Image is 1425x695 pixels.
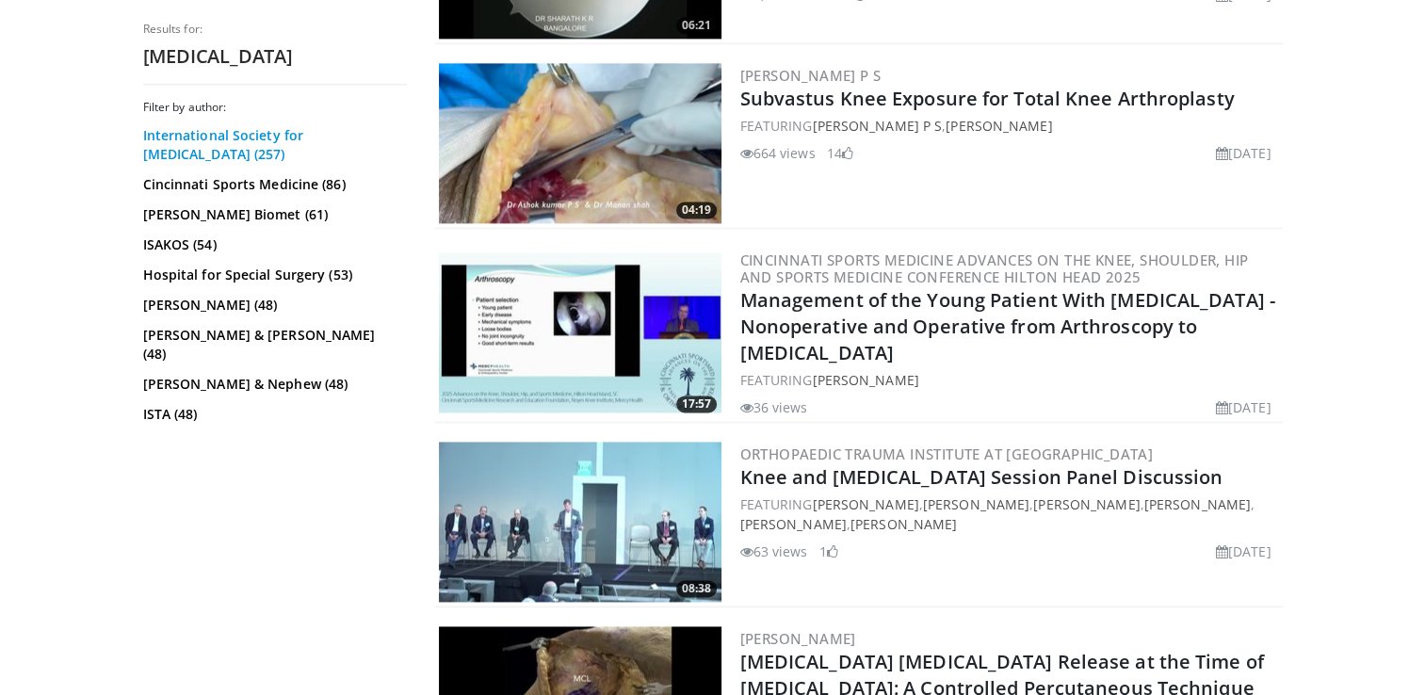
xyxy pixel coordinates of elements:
[850,515,957,533] a: [PERSON_NAME]
[439,442,721,602] a: 08:38
[740,629,856,648] a: [PERSON_NAME]
[740,370,1279,390] div: FEATURING
[812,495,918,513] a: [PERSON_NAME]
[740,116,1279,136] div: FEATURING ,
[923,495,1029,513] a: [PERSON_NAME]
[143,126,402,164] a: International Society for [MEDICAL_DATA] (257)
[676,396,717,412] span: 17:57
[740,66,882,85] a: [PERSON_NAME] P S
[439,252,721,412] a: 17:57
[1216,143,1271,163] li: [DATE]
[740,541,808,561] li: 63 views
[439,63,721,223] a: 04:19
[676,580,717,597] span: 08:38
[143,44,407,69] h2: [MEDICAL_DATA]
[740,251,1249,286] a: Cincinnati Sports Medicine Advances on the Knee, Shoulder, Hip and Sports Medicine Conference Hil...
[819,541,838,561] li: 1
[143,100,407,115] h3: Filter by author:
[143,326,402,364] a: [PERSON_NAME] & [PERSON_NAME] (48)
[740,86,1235,111] a: Subvastus Knee Exposure for Total Knee Arthroplasty
[812,117,942,135] a: [PERSON_NAME] P S
[740,397,808,417] li: 36 views
[676,202,717,218] span: 04:19
[1216,541,1271,561] li: [DATE]
[676,17,717,34] span: 06:21
[740,494,1279,534] div: FEATURING , , , , ,
[740,444,1154,463] a: Orthopaedic Trauma Institute at [GEOGRAPHIC_DATA]
[740,143,816,163] li: 664 views
[143,175,402,194] a: Cincinnati Sports Medicine (86)
[143,375,402,394] a: [PERSON_NAME] & Nephew (48)
[1216,397,1271,417] li: [DATE]
[1033,495,1140,513] a: [PERSON_NAME]
[740,287,1275,365] a: Management of the Young Patient With [MEDICAL_DATA] - Nonoperative and Operative from Arthroscopy...
[143,296,402,315] a: [PERSON_NAME] (48)
[143,235,402,254] a: ISAKOS (54)
[812,371,918,389] a: [PERSON_NAME]
[143,22,407,37] p: Results for:
[143,405,402,424] a: ISTA (48)
[1144,495,1251,513] a: [PERSON_NAME]
[740,464,1223,490] a: Knee and [MEDICAL_DATA] Session Panel Discussion
[827,143,853,163] li: 14
[439,252,721,412] img: ce8b5501-3cc5-449c-8229-8a2c7f330159.300x170_q85_crop-smart_upscale.jpg
[740,515,847,533] a: [PERSON_NAME]
[143,205,402,224] a: [PERSON_NAME] Biomet (61)
[439,442,721,602] img: 0011a29d-156f-4aaf-87b0-bea9279daa31.300x170_q85_crop-smart_upscale.jpg
[946,117,1052,135] a: [PERSON_NAME]
[143,266,402,284] a: Hospital for Special Surgery (53)
[439,63,721,223] img: 6c8907e6-4ed5-4234-aa06-c09d24b4499e.300x170_q85_crop-smart_upscale.jpg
